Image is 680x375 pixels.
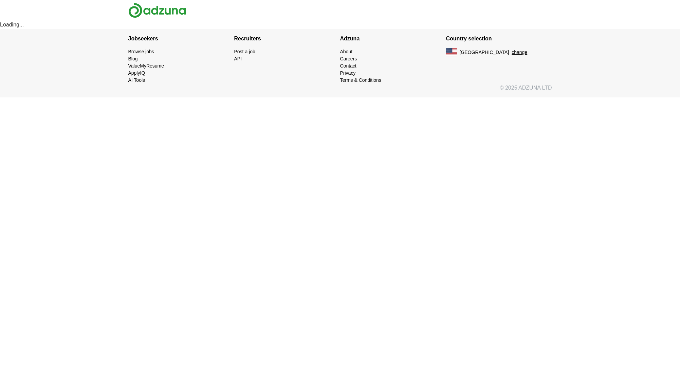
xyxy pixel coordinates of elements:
span: [GEOGRAPHIC_DATA] [460,49,509,56]
a: Browse jobs [128,49,154,54]
a: Contact [340,63,356,69]
img: US flag [446,48,457,56]
a: API [234,56,242,61]
button: change [512,49,527,56]
a: Terms & Conditions [340,77,381,83]
a: About [340,49,353,54]
a: Blog [128,56,138,61]
a: Careers [340,56,357,61]
a: ApplyIQ [128,70,145,76]
a: ValueMyResume [128,63,164,69]
a: AI Tools [128,77,145,83]
div: © 2025 ADZUNA LTD [123,84,557,97]
img: Adzuna logo [128,3,186,18]
a: Privacy [340,70,356,76]
h4: Country selection [446,29,552,48]
a: Post a job [234,49,255,54]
